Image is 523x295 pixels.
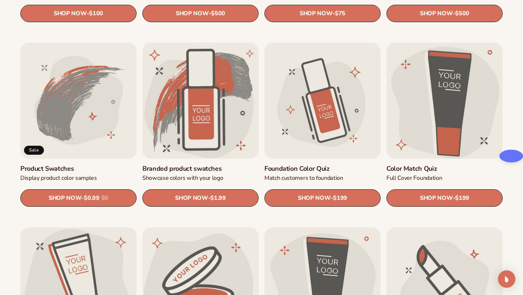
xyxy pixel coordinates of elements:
a: SHOP NOW- $75 [264,5,381,22]
span: SHOP NOW [49,195,81,202]
span: $500 [455,10,469,17]
span: $0.99 [84,195,99,202]
a: SHOP NOW- $500 [386,5,503,22]
span: $199 [455,195,469,202]
span: $1.99 [210,195,226,202]
a: Foundation Color Quiz [264,165,381,173]
a: SHOP NOW- $199 [386,190,503,207]
span: SHOP NOW [54,10,86,17]
span: $100 [89,10,103,17]
span: SHOP NOW [420,10,453,17]
a: Branded product swatches [142,165,259,173]
span: SHOP NOW [420,195,453,202]
span: $500 [211,10,225,17]
a: SHOP NOW- $1.99 [142,190,259,207]
a: SHOP NOW- $0.99 $5 [20,190,137,207]
a: SHOP NOW- $500 [142,5,259,22]
a: Product Swatches [20,165,137,173]
span: SHOP NOW [176,10,208,17]
span: SHOP NOW [175,195,208,202]
span: $75 [335,10,345,17]
span: SHOP NOW [298,195,331,202]
span: $199 [333,195,347,202]
a: Color Match Quiz [386,165,503,173]
s: $5 [101,195,108,202]
div: Open Intercom Messenger [498,270,515,288]
a: SHOP NOW- $100 [20,5,137,22]
span: SHOP NOW [300,10,332,17]
a: SHOP NOW- $199 [264,190,381,207]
